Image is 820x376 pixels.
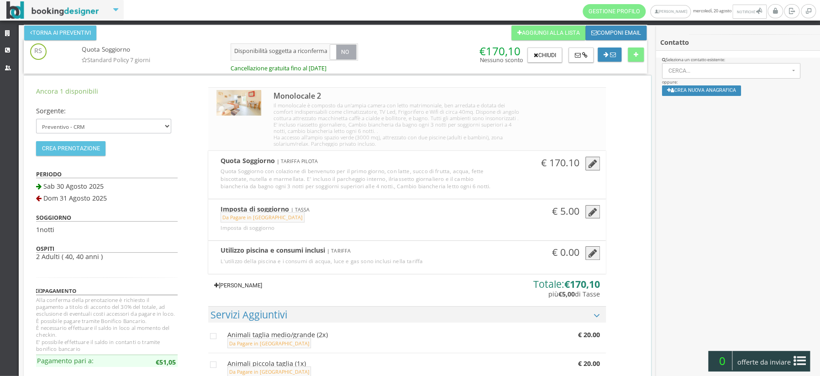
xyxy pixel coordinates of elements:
a: Gestione Profilo [583,4,646,19]
button: Crea nuova anagrafica [662,85,741,96]
span: mercoledì, 20 agosto [583,4,767,19]
button: Cerca... [662,63,800,79]
span: Cerca... [668,68,789,74]
img: BookingDesigner.com [6,1,99,19]
b: Contatto [660,38,689,47]
button: Notifiche [732,5,766,19]
div: Seleziona un contatto esistente: [662,57,814,63]
a: [PERSON_NAME] [650,5,691,18]
span: 0 [712,351,732,370]
span: offerte da inviare [734,355,794,370]
div: oppure: [656,57,820,102]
